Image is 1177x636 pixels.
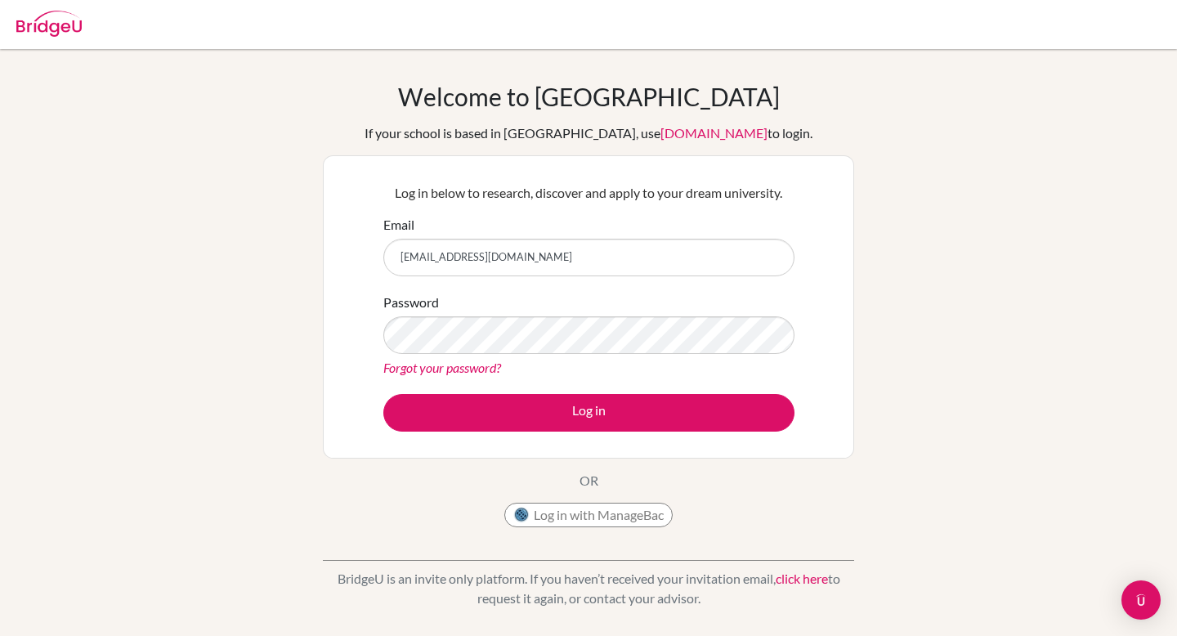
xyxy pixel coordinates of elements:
[580,471,598,490] p: OR
[383,183,794,203] p: Log in below to research, discover and apply to your dream university.
[660,125,768,141] a: [DOMAIN_NAME]
[365,123,812,143] div: If your school is based in [GEOGRAPHIC_DATA], use to login.
[776,571,828,586] a: click here
[398,82,780,111] h1: Welcome to [GEOGRAPHIC_DATA]
[383,215,414,235] label: Email
[323,569,854,608] p: BridgeU is an invite only platform. If you haven’t received your invitation email, to request it ...
[16,11,82,37] img: Bridge-U
[504,503,673,527] button: Log in with ManageBac
[383,293,439,312] label: Password
[1121,580,1161,620] div: Open Intercom Messenger
[383,394,794,432] button: Log in
[383,360,501,375] a: Forgot your password?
